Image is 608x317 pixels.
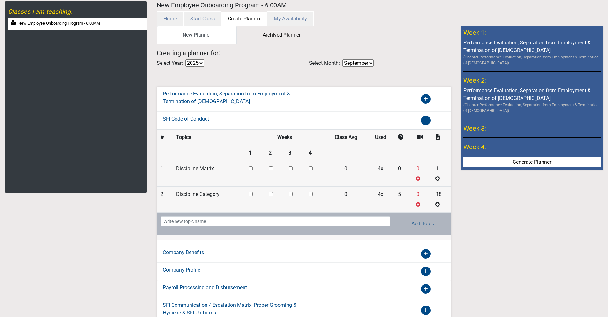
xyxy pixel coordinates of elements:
td: 4 [305,145,325,161]
button: Create Planner [221,12,267,26]
td: Discipline Matrix [172,161,245,186]
a: New Planner [157,26,237,44]
input: Write new topic name [161,216,390,226]
a: Home [157,16,184,22]
td: 4x [367,161,394,186]
h5: Classes I am teaching: [8,8,147,15]
p: (Chapter: Performance Evaluation, Separation from Employment & Termination of [DEMOGRAPHIC_DATA] ) [463,54,601,66]
button: Start Class [184,11,221,26]
h5: Week 3: [463,125,601,132]
td: 0 [394,161,413,186]
td: Discipline Category [172,186,245,212]
h5: Creating a planner for: [157,49,451,57]
label: Company Profile [163,266,200,274]
label: Select Month: [309,59,340,67]
label: Performance Evaluation, Separation from Employment & Termination of [DEMOGRAPHIC_DATA] [463,87,601,102]
td: 3 [285,145,305,161]
label: 0 [417,191,419,198]
h5: Week 4: [463,143,601,151]
a: Start Class [184,16,221,22]
td: 1 [245,145,265,161]
h5: Week 1: [463,29,601,36]
p: (Chapter: Performance Evaluation, Separation from Employment & Termination of [DEMOGRAPHIC_DATA] ) [463,102,601,114]
label: Performance Evaluation, Separation from Employment & Termination of [DEMOGRAPHIC_DATA] [163,90,299,105]
label: 18 [436,191,442,198]
td: Class Avg [325,129,367,145]
td: 1 [157,161,172,186]
a: My Availability [267,16,314,22]
label: SFI Code of Conduct [163,115,209,123]
a: Archived Planner [237,26,327,44]
select: .form-select-sm example [342,59,374,67]
td: Topics [172,129,245,161]
td: 0 [325,186,367,212]
td: 2 [265,145,285,161]
td: 2 [157,186,172,212]
h5: New Employee Onboarding Program - 6:00AM [157,1,603,9]
td: 0 [325,161,367,186]
button: Generate Planner [463,157,601,167]
td: 4x [367,186,394,212]
label: SFI Communication / Escalation Matrix, Proper Grooming & Hygiene & SFI Uniforms [163,301,299,317]
label: 0 [417,165,419,172]
button: My Availability [267,11,314,26]
label: Company Benefits [163,249,204,256]
button: Add Topic [398,216,447,231]
td: 5 [394,186,413,212]
label: 1 [436,165,439,172]
a: New Employee Onboarding Program - 6:00AM [8,18,147,30]
button: Home [157,11,184,26]
h5: Week 2: [463,77,601,84]
select: .form-select-sm example [185,59,204,67]
label: Payroll Processing and Disbursement [163,284,247,291]
label: New Employee Onboarding Program - 6:00AM [18,20,100,26]
label: Select Year: [157,59,183,67]
a: Create Planner [221,16,267,22]
td: Weeks [245,129,325,145]
td: Used [367,129,394,145]
th: # [157,129,172,161]
label: Performance Evaluation, Separation from Employment & Termination of [DEMOGRAPHIC_DATA] [463,39,601,54]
